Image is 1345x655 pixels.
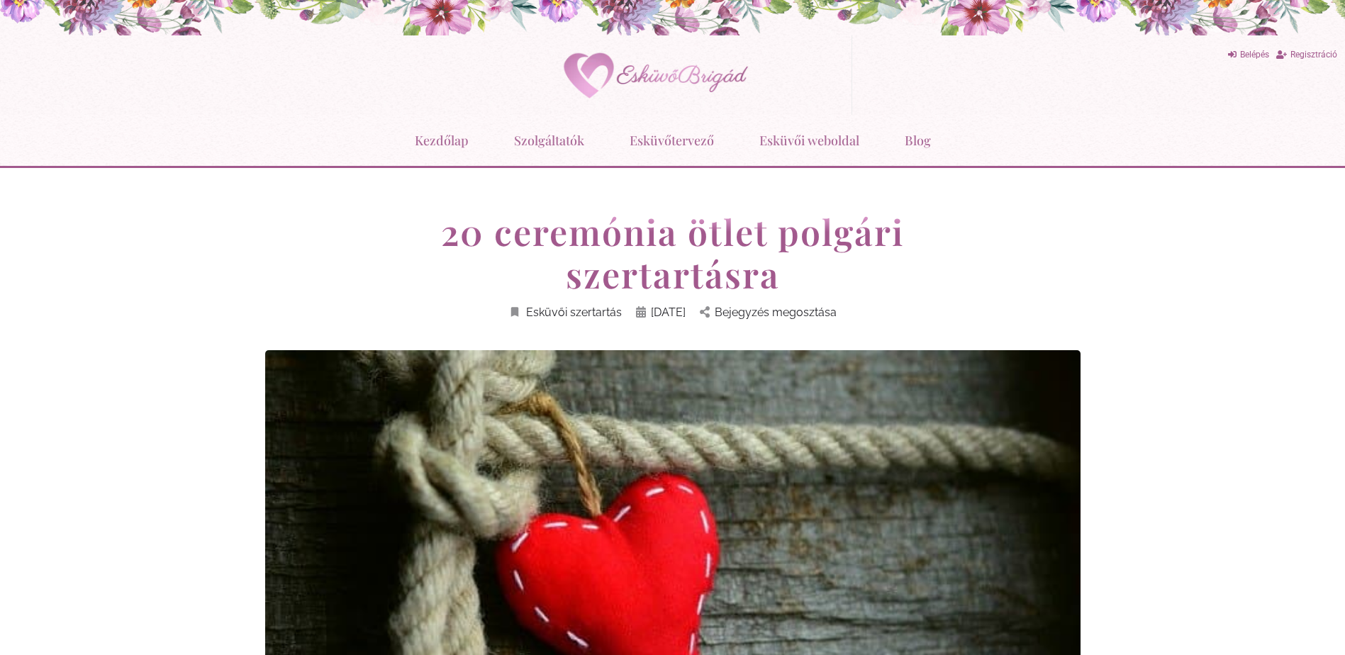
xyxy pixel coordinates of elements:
a: Bejegyzés megosztása [700,303,837,322]
a: Szolgáltatók [514,122,584,159]
a: Blog [905,122,931,159]
a: Esküvőtervező [630,122,714,159]
a: Belépés [1228,45,1269,65]
span: Belépés [1240,50,1269,60]
h1: 20 ceremónia ötlet polgári szertartásra [403,211,942,296]
a: Esküvői weboldal [759,122,859,159]
span: Regisztráció [1290,50,1337,60]
a: Kezdőlap [415,122,469,159]
a: Regisztráció [1276,45,1337,65]
a: Esküvői szertartás [508,303,622,322]
span: [DATE] [651,303,686,322]
nav: Menu [7,122,1338,159]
